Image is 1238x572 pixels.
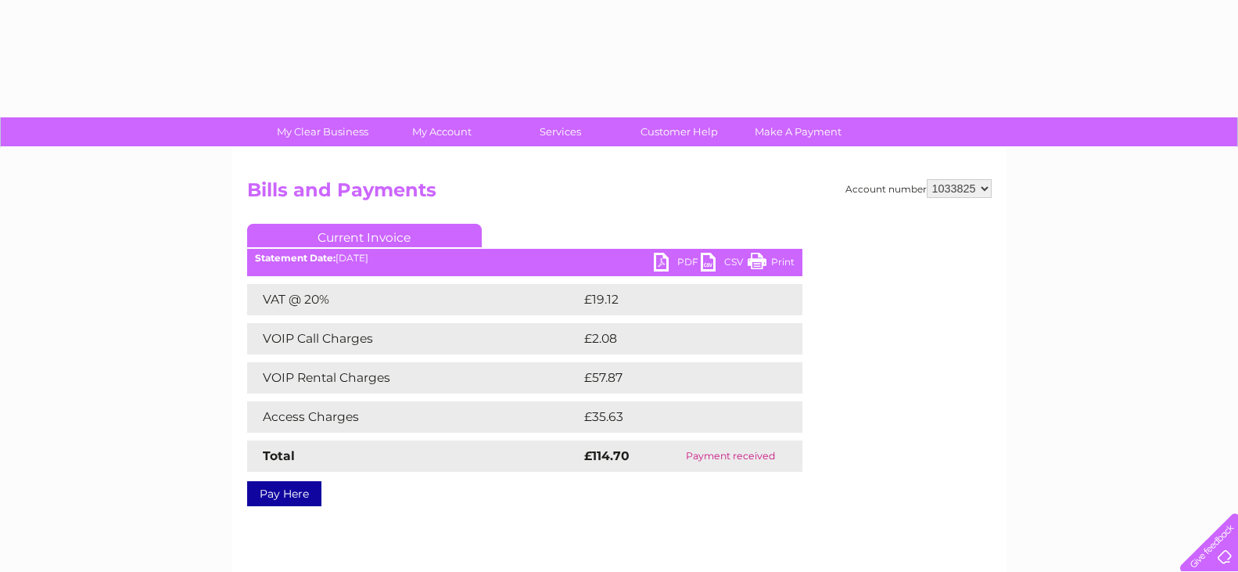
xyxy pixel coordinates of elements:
[496,117,625,146] a: Services
[845,179,992,198] div: Account number
[247,323,580,354] td: VOIP Call Charges
[247,284,580,315] td: VAT @ 20%
[247,362,580,394] td: VOIP Rental Charges
[247,179,992,209] h2: Bills and Payments
[247,401,580,433] td: Access Charges
[247,481,321,506] a: Pay Here
[734,117,863,146] a: Make A Payment
[247,224,482,247] a: Current Invoice
[263,448,295,463] strong: Total
[580,323,766,354] td: £2.08
[658,441,802,472] td: Payment received
[580,362,770,394] td: £57.87
[377,117,506,146] a: My Account
[584,448,630,463] strong: £114.70
[701,253,748,275] a: CSV
[654,253,701,275] a: PDF
[580,284,768,315] td: £19.12
[258,117,387,146] a: My Clear Business
[615,117,744,146] a: Customer Help
[580,401,770,433] td: £35.63
[748,253,795,275] a: Print
[255,252,336,264] b: Statement Date:
[247,253,802,264] div: [DATE]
